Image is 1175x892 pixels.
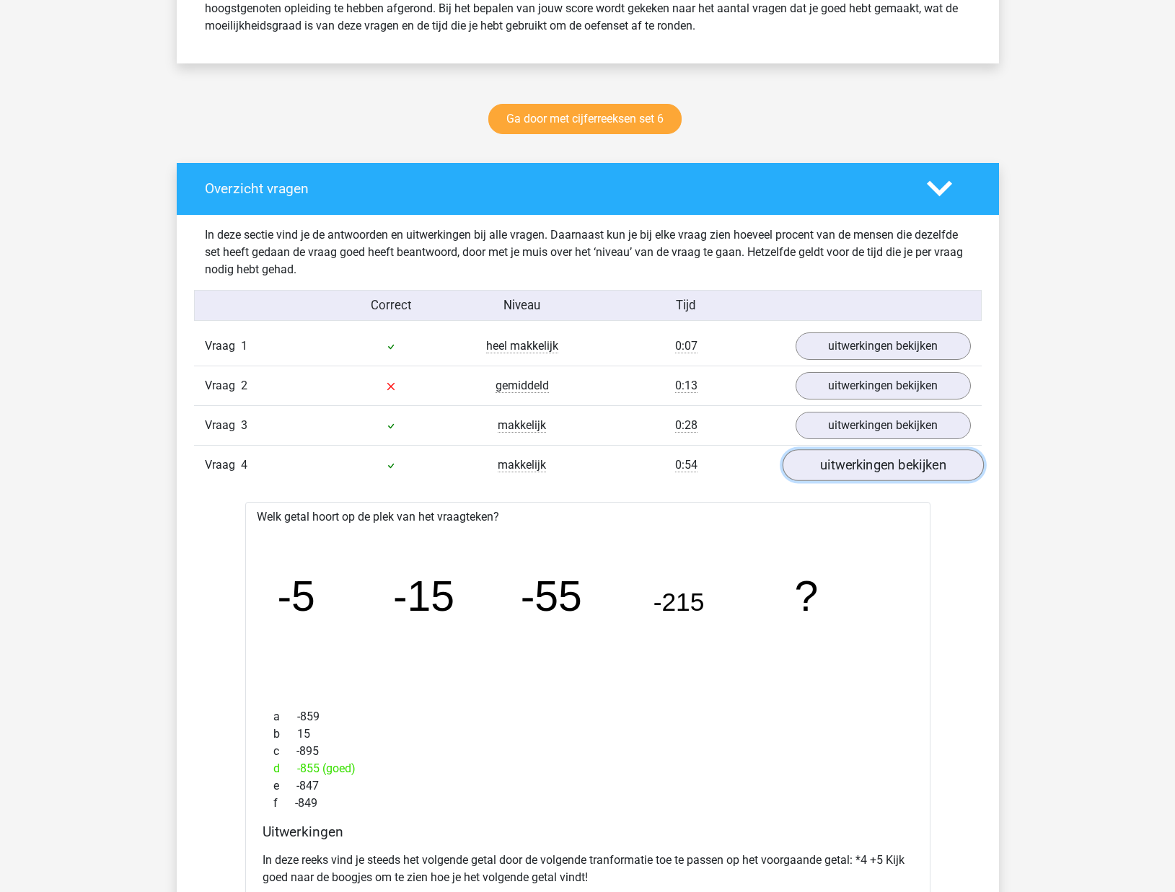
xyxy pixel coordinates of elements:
[241,339,247,353] span: 1
[273,725,297,743] span: b
[263,852,913,886] p: In deze reeks vind je steeds het volgende getal door de volgende tranformatie toe te passen op he...
[796,412,971,439] a: uitwerkingen bekijken
[488,104,682,134] a: Ga door met cijferreeksen set 6
[263,823,913,840] h4: Uitwerkingen
[277,573,315,621] tspan: -5
[263,725,913,743] div: 15
[675,379,697,393] span: 0:13
[263,708,913,725] div: -859
[675,418,697,433] span: 0:28
[796,573,819,621] tspan: ?
[194,226,982,278] div: In deze sectie vind je de antwoorden en uitwerkingen bij alle vragen. Daarnaast kun je bij elke v...
[675,339,697,353] span: 0:07
[241,379,247,392] span: 2
[205,180,905,197] h4: Overzicht vragen
[498,458,546,472] span: makkelijk
[796,372,971,399] a: uitwerkingen bekijken
[273,743,296,760] span: c
[498,418,546,433] span: makkelijk
[521,573,582,621] tspan: -55
[263,743,913,760] div: -895
[273,760,297,777] span: d
[205,337,241,355] span: Vraag
[457,296,588,314] div: Niveau
[393,573,454,621] tspan: -15
[486,339,558,353] span: heel makkelijk
[325,296,457,314] div: Correct
[782,449,983,481] a: uitwerkingen bekijken
[496,379,549,393] span: gemiddeld
[675,458,697,472] span: 0:54
[263,777,913,795] div: -847
[241,458,247,472] span: 4
[205,377,241,394] span: Vraag
[273,708,297,725] span: a
[263,795,913,812] div: -849
[273,795,295,812] span: f
[653,588,705,617] tspan: -215
[205,417,241,434] span: Vraag
[796,332,971,360] a: uitwerkingen bekijken
[587,296,784,314] div: Tijd
[205,456,241,474] span: Vraag
[263,760,913,777] div: -855 (goed)
[273,777,296,795] span: e
[241,418,247,432] span: 3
